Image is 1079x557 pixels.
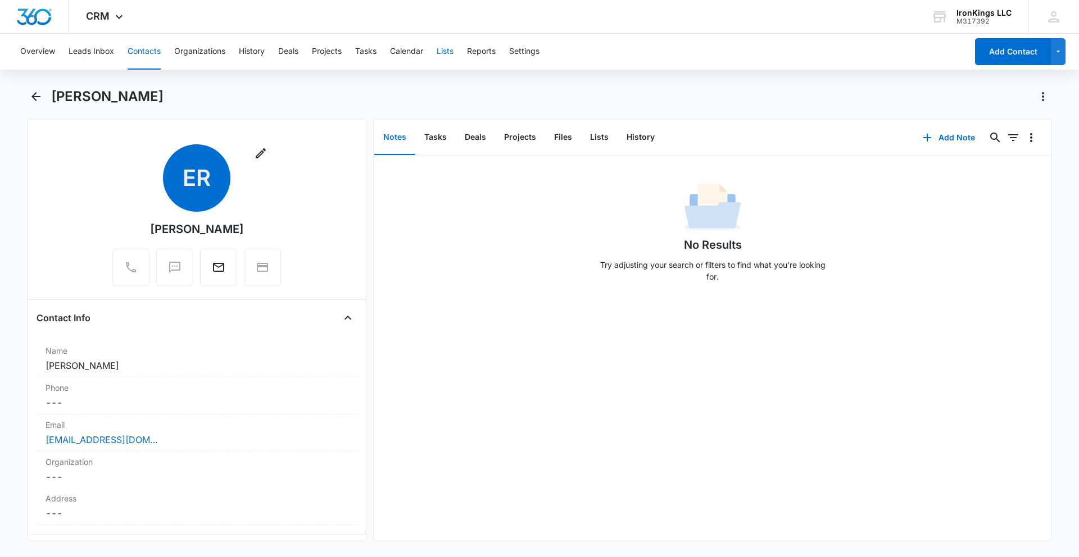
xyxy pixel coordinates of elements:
button: Close [339,309,357,327]
label: Email [46,419,348,431]
button: Leads Inbox [69,34,114,70]
dd: --- [46,396,348,409]
button: Search... [986,129,1004,147]
span: ER [163,144,230,212]
div: Name[PERSON_NAME] [37,340,357,377]
a: Email [200,266,237,276]
dd: [PERSON_NAME] [46,359,348,372]
button: Notes [374,120,415,155]
span: CRM [86,10,110,22]
div: Organization--- [37,451,357,488]
button: Overflow Menu [1022,129,1040,147]
p: Try adjusting your search or filters to find what you’re looking for. [595,259,831,282]
h1: [PERSON_NAME] [51,88,164,105]
button: Deals [456,120,495,155]
h1: No Results [684,236,742,253]
button: Actions [1034,88,1052,106]
button: Tasks [415,120,456,155]
div: Address--- [37,488,357,525]
button: Back [27,88,44,106]
button: Overview [20,34,55,70]
label: Name [46,345,348,357]
dd: --- [46,470,348,483]
label: Address [46,492,348,504]
button: Contacts [128,34,161,70]
button: Add Contact [975,38,1051,65]
div: Phone--- [37,377,357,414]
button: Projects [312,34,342,70]
button: Add Note [912,124,986,151]
button: Organizations [174,34,225,70]
h4: Contact Info [37,311,90,325]
button: Projects [495,120,545,155]
button: Files [545,120,581,155]
label: Phone [46,382,348,394]
button: Settings [509,34,539,70]
button: History [618,120,664,155]
button: Tasks [355,34,377,70]
button: Lists [437,34,454,70]
div: account name [956,8,1012,17]
a: [EMAIL_ADDRESS][DOMAIN_NAME] [46,433,158,446]
button: History [239,34,265,70]
button: Calendar [390,34,423,70]
div: [PERSON_NAME] [150,221,244,238]
button: Lists [581,120,618,155]
label: Organization [46,456,348,468]
dd: --- [46,506,348,520]
button: Email [200,249,237,286]
div: account id [956,17,1012,25]
button: Deals [278,34,298,70]
button: Reports [467,34,496,70]
button: Filters [1004,129,1022,147]
img: No Data [684,180,741,236]
div: Email[EMAIL_ADDRESS][DOMAIN_NAME] [37,414,357,451]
